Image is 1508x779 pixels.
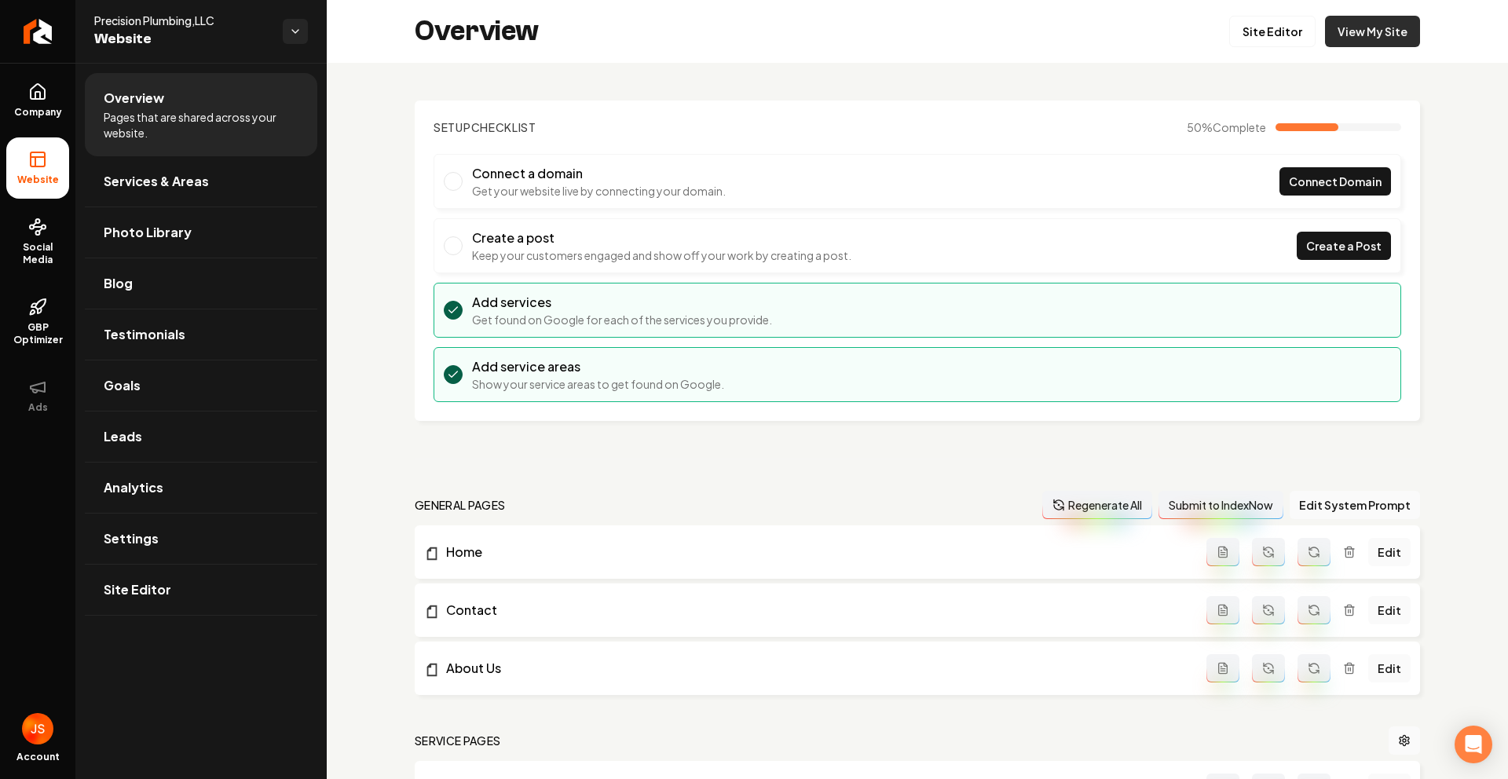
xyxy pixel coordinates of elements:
[104,580,171,599] span: Site Editor
[11,174,65,186] span: Website
[22,713,53,744] img: James Shamoun
[424,659,1206,678] a: About Us
[472,247,851,263] p: Keep your customers engaged and show off your work by creating a post.
[1042,491,1152,519] button: Regenerate All
[104,172,209,191] span: Services & Areas
[1206,538,1239,566] button: Add admin page prompt
[415,497,506,513] h2: general pages
[424,543,1206,561] a: Home
[424,601,1206,620] a: Contact
[104,478,163,497] span: Analytics
[1279,167,1391,196] a: Connect Domain
[94,28,270,50] span: Website
[104,223,192,242] span: Photo Library
[85,565,317,615] a: Site Editor
[1290,491,1420,519] button: Edit System Prompt
[6,321,69,346] span: GBP Optimizer
[85,309,317,360] a: Testimonials
[472,376,724,392] p: Show your service areas to get found on Google.
[6,205,69,279] a: Social Media
[1213,120,1266,134] span: Complete
[94,13,270,28] span: Precision Plumbing,LLC
[8,106,68,119] span: Company
[85,463,317,513] a: Analytics
[1158,491,1283,519] button: Submit to IndexNow
[24,19,53,44] img: Rebolt Logo
[104,325,185,344] span: Testimonials
[415,733,501,748] h2: Service Pages
[104,376,141,395] span: Goals
[472,293,772,312] h3: Add services
[1306,238,1382,254] span: Create a Post
[85,258,317,309] a: Blog
[1187,119,1266,135] span: 50 %
[104,109,298,141] span: Pages that are shared across your website.
[6,365,69,426] button: Ads
[472,312,772,327] p: Get found on Google for each of the services you provide.
[22,401,54,414] span: Ads
[104,89,164,108] span: Overview
[6,285,69,359] a: GBP Optimizer
[85,514,317,564] a: Settings
[1206,596,1239,624] button: Add admin page prompt
[104,529,159,548] span: Settings
[472,164,726,183] h3: Connect a domain
[6,70,69,131] a: Company
[1455,726,1492,763] div: Open Intercom Messenger
[415,16,539,47] h2: Overview
[85,156,317,207] a: Services & Areas
[85,207,317,258] a: Photo Library
[1368,596,1411,624] a: Edit
[434,119,536,135] h2: Checklist
[1289,174,1382,190] span: Connect Domain
[434,120,471,134] span: Setup
[1206,654,1239,682] button: Add admin page prompt
[85,360,317,411] a: Goals
[22,713,53,744] button: Open user button
[16,751,60,763] span: Account
[104,427,142,446] span: Leads
[85,411,317,462] a: Leads
[1229,16,1316,47] a: Site Editor
[1368,654,1411,682] a: Edit
[1325,16,1420,47] a: View My Site
[472,229,851,247] h3: Create a post
[472,183,726,199] p: Get your website live by connecting your domain.
[472,357,724,376] h3: Add service areas
[104,274,133,293] span: Blog
[1368,538,1411,566] a: Edit
[1297,232,1391,260] a: Create a Post
[6,241,69,266] span: Social Media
